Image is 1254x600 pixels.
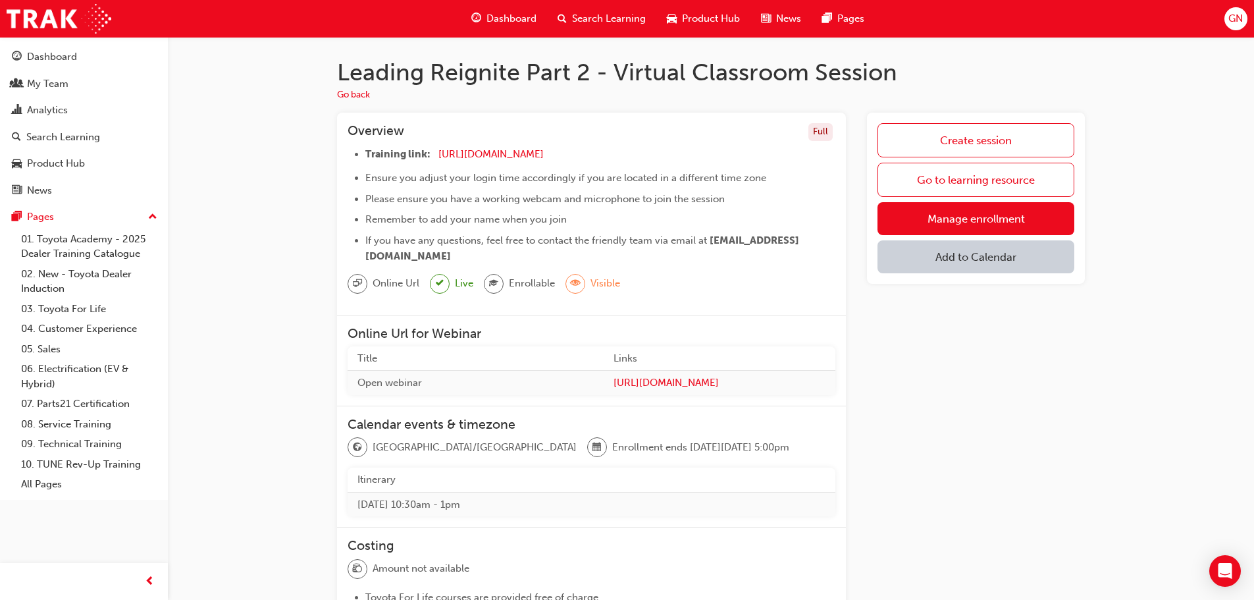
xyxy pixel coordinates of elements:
[438,148,544,160] a: [URL][DOMAIN_NAME]
[822,11,832,27] span: pages-icon
[656,5,750,32] a: car-iconProduct Hub
[348,326,835,341] h3: Online Url for Webinar
[16,454,163,475] a: 10. TUNE Rev-Up Training
[12,185,22,197] span: news-icon
[682,11,740,26] span: Product Hub
[489,275,498,292] span: graduationCap-icon
[12,132,21,144] span: search-icon
[27,183,52,198] div: News
[16,414,163,435] a: 08. Service Training
[436,275,444,292] span: tick-icon
[750,5,812,32] a: news-iconNews
[7,4,111,34] img: Trak
[5,72,163,96] a: My Team
[16,434,163,454] a: 09. Technical Training
[12,158,22,170] span: car-icon
[509,276,555,291] span: Enrollable
[27,209,54,225] div: Pages
[5,125,163,150] a: Search Learning
[1228,11,1243,26] span: GN
[16,299,163,319] a: 03. Toyota For Life
[12,211,22,223] span: pages-icon
[148,209,157,226] span: up-icon
[1224,7,1247,30] button: GN
[592,439,602,456] span: calendar-icon
[16,229,163,264] a: 01. Toyota Academy - 2025 Dealer Training Catalogue
[145,574,155,590] span: prev-icon
[5,205,163,229] button: Pages
[365,148,431,160] span: Training link:
[461,5,547,32] a: guage-iconDashboard
[365,213,567,225] span: Remember to add your name when you join
[348,468,835,492] th: Itinerary
[16,474,163,495] a: All Pages
[365,234,799,262] span: [EMAIL_ADDRESS][DOMAIN_NAME]
[12,51,22,63] span: guage-icon
[812,5,875,32] a: pages-iconPages
[26,130,100,145] div: Search Learning
[486,11,536,26] span: Dashboard
[16,319,163,339] a: 04. Customer Experience
[353,439,362,456] span: globe-icon
[761,11,771,27] span: news-icon
[348,492,835,516] td: [DATE] 10:30am - 1pm
[877,202,1074,235] a: Manage enrollment
[808,123,833,141] div: Full
[353,560,362,578] span: money-icon
[348,346,604,371] th: Title
[365,234,707,246] span: If you have any questions, feel free to contact the friendly team via email at
[877,163,1074,197] a: Go to learning resource
[837,11,864,26] span: Pages
[337,58,1085,87] h1: Leading Reignite Part 2 - Virtual Classroom Session
[357,377,422,389] span: Open webinar
[5,151,163,176] a: Product Hub
[571,275,580,292] span: eye-icon
[1209,555,1241,587] div: Open Intercom Messenger
[572,11,646,26] span: Search Learning
[348,123,404,141] h3: Overview
[471,11,481,27] span: guage-icon
[547,5,656,32] a: search-iconSearch Learning
[353,275,362,292] span: sessionType_ONLINE_URL-icon
[455,276,473,291] span: Live
[373,440,577,455] span: [GEOGRAPHIC_DATA]/[GEOGRAPHIC_DATA]
[614,375,825,391] a: [URL][DOMAIN_NAME]
[604,346,835,371] th: Links
[776,11,801,26] span: News
[27,156,85,171] div: Product Hub
[365,172,766,184] span: Ensure you adjust your login time accordingly if you are located in a different time zone
[16,339,163,360] a: 05. Sales
[27,49,77,65] div: Dashboard
[16,394,163,414] a: 07. Parts21 Certification
[590,276,620,291] span: Visible
[12,105,22,117] span: chart-icon
[27,76,68,92] div: My Team
[558,11,567,27] span: search-icon
[337,88,370,103] button: Go back
[373,276,419,291] span: Online Url
[348,417,835,432] h3: Calendar events & timezone
[5,42,163,205] button: DashboardMy TeamAnalyticsSearch LearningProduct HubNews
[16,359,163,394] a: 06. Electrification (EV & Hybrid)
[373,561,469,576] span: Amount not available
[5,178,163,203] a: News
[877,240,1074,273] button: Add to Calendar
[612,440,789,455] span: Enrollment ends [DATE][DATE] 5:00pm
[27,103,68,118] div: Analytics
[348,538,835,553] h3: Costing
[16,264,163,299] a: 02. New - Toyota Dealer Induction
[12,78,22,90] span: people-icon
[5,45,163,69] a: Dashboard
[667,11,677,27] span: car-icon
[365,193,725,205] span: Please ensure you have a working webcam and microphone to join the session
[5,98,163,123] a: Analytics
[877,123,1074,157] a: Create session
